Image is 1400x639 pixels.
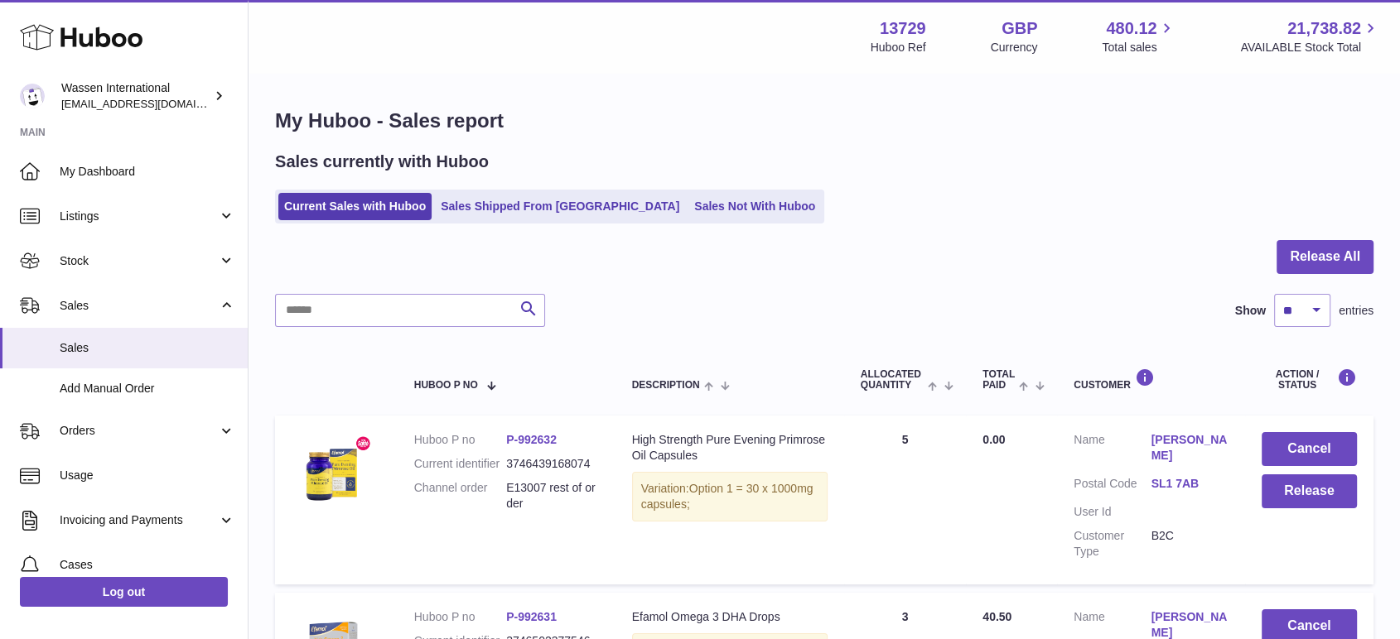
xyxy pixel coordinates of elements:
span: Total paid [982,369,1015,391]
h2: Sales currently with Huboo [275,151,489,173]
dd: B2C [1151,528,1228,560]
span: 0.00 [982,433,1005,446]
dt: Channel order [414,480,506,512]
span: [EMAIL_ADDRESS][DOMAIN_NAME] [61,97,244,110]
dd: 3746439168074 [506,456,598,472]
strong: GBP [1002,17,1037,40]
span: Description [632,380,700,391]
span: entries [1339,303,1373,319]
div: Customer [1074,368,1229,391]
div: Huboo Ref [871,40,926,55]
div: High Strength Pure Evening Primrose Oil Capsules [632,432,828,464]
span: Add Manual Order [60,381,235,396]
img: EveningPrimroseOilCapsules_TopSanteLogo.png [292,432,374,515]
div: Efamol Omega 3 DHA Drops [632,609,828,625]
dt: Huboo P no [414,609,506,625]
span: Huboo P no [414,380,478,391]
a: 21,738.82 AVAILABLE Stock Total [1240,17,1380,55]
dt: Postal Code [1074,476,1151,496]
img: gemma.moses@wassen.com [20,84,45,108]
div: Currency [991,40,1038,55]
span: Stock [60,253,218,269]
button: Release All [1277,240,1373,274]
span: 480.12 [1106,17,1156,40]
a: P-992631 [506,610,557,623]
dt: Customer Type [1074,528,1151,560]
dt: Name [1074,432,1151,468]
div: Wassen International [61,80,210,112]
span: Sales [60,298,218,314]
span: 21,738.82 [1287,17,1361,40]
button: Cancel [1262,432,1357,466]
span: Option 1 = 30 x 1000mg capsules; [641,482,813,511]
span: Invoicing and Payments [60,512,218,528]
span: ALLOCATED Quantity [861,369,924,391]
dt: Huboo P no [414,432,506,448]
a: P-992632 [506,433,557,446]
a: SL1 7AB [1151,476,1228,492]
dt: Current identifier [414,456,506,472]
a: Current Sales with Huboo [278,193,432,220]
strong: 13729 [880,17,926,40]
button: Release [1262,474,1357,508]
h1: My Huboo - Sales report [275,108,1373,134]
span: Sales [60,340,235,356]
a: Sales Shipped From [GEOGRAPHIC_DATA] [435,193,685,220]
label: Show [1235,303,1266,319]
span: Listings [60,209,218,224]
dd: E13007 rest of order [506,480,598,512]
span: AVAILABLE Stock Total [1240,40,1380,55]
dt: User Id [1074,504,1151,520]
span: Total sales [1102,40,1176,55]
td: 5 [844,416,966,584]
a: Log out [20,577,228,607]
a: [PERSON_NAME] [1151,432,1228,464]
span: My Dashboard [60,164,235,180]
span: Cases [60,557,235,573]
span: 40.50 [982,610,1011,623]
span: Orders [60,423,218,439]
a: Sales Not With Huboo [688,193,821,220]
a: 480.12 Total sales [1102,17,1176,55]
div: Variation: [632,472,828,521]
span: Usage [60,468,235,483]
div: Action / Status [1262,368,1357,391]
